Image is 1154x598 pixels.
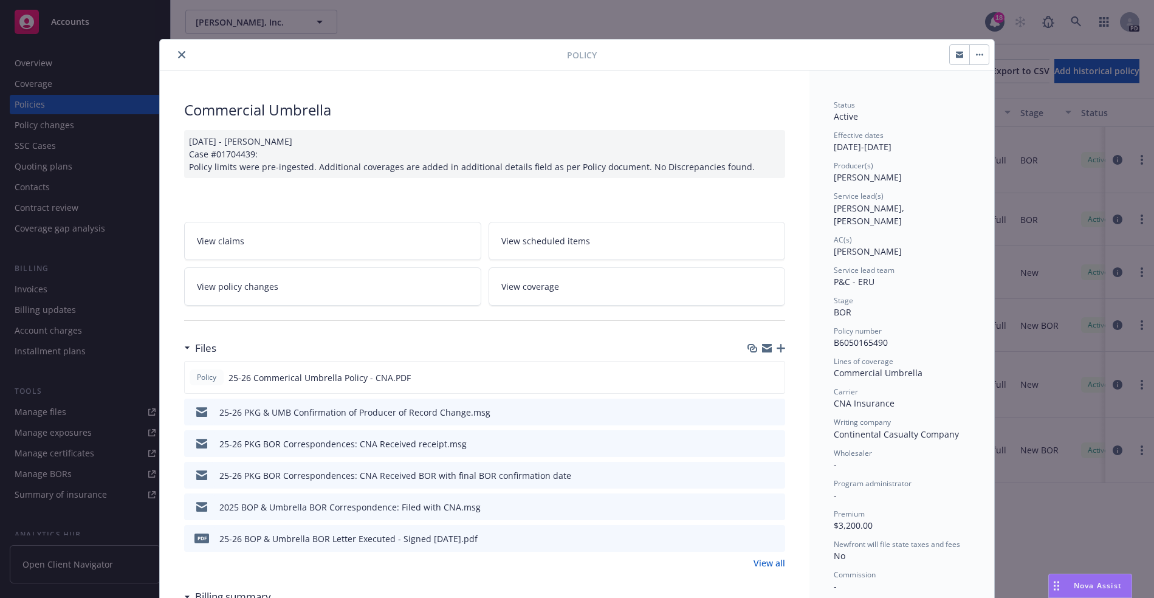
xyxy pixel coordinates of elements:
[489,222,786,260] a: View scheduled items
[769,438,780,450] button: preview file
[769,406,780,419] button: preview file
[834,100,855,110] span: Status
[834,111,858,122] span: Active
[197,235,244,247] span: View claims
[834,356,893,366] span: Lines of coverage
[834,160,873,171] span: Producer(s)
[194,534,209,543] span: pdf
[769,371,780,384] button: preview file
[184,100,785,120] div: Commercial Umbrella
[834,569,876,580] span: Commission
[219,501,481,514] div: 2025 BOP & Umbrella BOR Correspondence: Filed with CNA.msg
[219,406,490,419] div: 25-26 PKG & UMB Confirmation of Producer of Record Change.msg
[834,448,872,458] span: Wholesaler
[834,246,902,257] span: [PERSON_NAME]
[834,509,865,519] span: Premium
[769,501,780,514] button: preview file
[834,539,960,549] span: Newfront will file state taxes and fees
[834,130,970,153] div: [DATE] - [DATE]
[834,276,874,287] span: P&C - ERU
[750,406,760,419] button: download file
[834,191,884,201] span: Service lead(s)
[174,47,189,62] button: close
[228,371,411,384] span: 25-26 Commerical Umbrella Policy - CNA.PDF
[834,417,891,427] span: Writing company
[194,372,219,383] span: Policy
[750,438,760,450] button: download file
[184,130,785,178] div: [DATE] - [PERSON_NAME] Case #01704439: Policy limits were pre-ingested. Additional coverages are ...
[754,557,785,569] a: View all
[834,202,907,227] span: [PERSON_NAME], [PERSON_NAME]
[834,235,852,245] span: AC(s)
[834,367,922,379] span: Commercial Umbrella
[834,580,837,592] span: -
[749,371,759,384] button: download file
[834,326,882,336] span: Policy number
[834,459,837,470] span: -
[489,267,786,306] a: View coverage
[195,340,216,356] h3: Files
[219,438,467,450] div: 25-26 PKG BOR Correspondences: CNA Received receipt.msg
[750,469,760,482] button: download file
[1048,574,1132,598] button: Nova Assist
[184,340,216,356] div: Files
[219,469,571,482] div: 25-26 PKG BOR Correspondences: CNA Received BOR with final BOR confirmation date
[197,280,278,293] span: View policy changes
[834,478,912,489] span: Program administrator
[834,265,895,275] span: Service lead team
[501,280,559,293] span: View coverage
[769,532,780,545] button: preview file
[750,501,760,514] button: download file
[567,49,597,61] span: Policy
[769,469,780,482] button: preview file
[750,532,760,545] button: download file
[834,295,853,306] span: Stage
[219,532,478,545] div: 25-26 BOP & Umbrella BOR Letter Executed - Signed [DATE].pdf
[501,235,590,247] span: View scheduled items
[184,222,481,260] a: View claims
[834,387,858,397] span: Carrier
[1049,574,1064,597] div: Drag to move
[184,267,481,306] a: View policy changes
[1074,580,1122,591] span: Nova Assist
[834,306,851,318] span: BOR
[834,489,837,501] span: -
[834,130,884,140] span: Effective dates
[834,397,895,409] span: CNA Insurance
[834,550,845,562] span: No
[834,520,873,531] span: $3,200.00
[834,428,959,440] span: Continental Casualty Company
[834,171,902,183] span: [PERSON_NAME]
[834,337,888,348] span: B6050165490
